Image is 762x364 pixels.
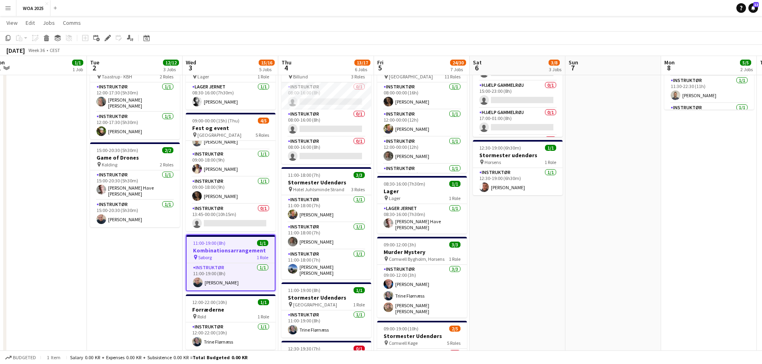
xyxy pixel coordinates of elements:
a: Edit [22,18,38,28]
a: View [3,18,21,28]
a: Jobs [40,18,58,28]
a: Comms [60,18,84,28]
span: Jobs [43,19,55,26]
span: Comms [63,19,81,26]
span: Budgeted [13,355,36,360]
button: WOA 2025 [16,0,50,16]
div: CEST [50,47,60,53]
span: Edit [26,19,35,26]
span: 12 [753,2,759,7]
div: Salary 0.00 KR + Expenses 0.00 KR + Subsistence 0.00 KR = [70,354,247,360]
div: [DATE] [6,46,25,54]
button: Budgeted [4,353,37,362]
span: 1 item [44,354,63,360]
span: View [6,19,18,26]
a: 12 [748,3,758,13]
span: Total Budgeted 0.00 KR [193,354,247,360]
span: Week 36 [26,47,46,53]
